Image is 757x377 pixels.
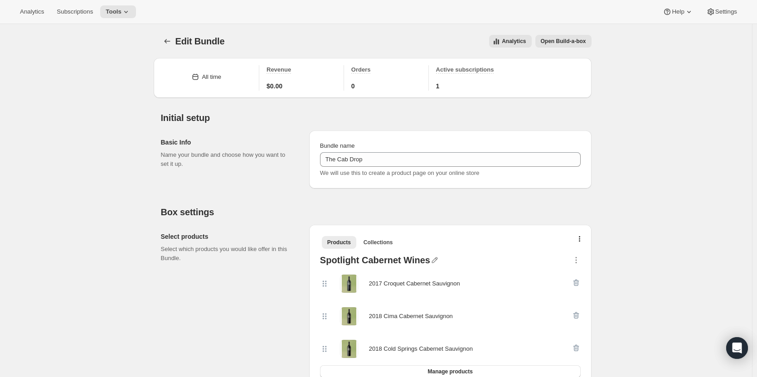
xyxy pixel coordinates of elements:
[320,152,581,167] input: ie. Smoothie box
[57,8,93,15] span: Subscriptions
[106,8,121,15] span: Tools
[320,256,430,267] div: Spotlight Cabernet Wines
[369,312,453,321] div: 2018 Cima Cabernet Sauvignon
[715,8,737,15] span: Settings
[161,35,174,48] button: Bundles
[161,232,295,241] h2: Select products
[369,279,460,288] div: 2017 Croquet Cabernet Sauvignon
[320,169,480,176] span: We will use this to create a product page on your online store
[489,35,531,48] button: View all analytics related to this specific bundles, within certain timeframes
[427,368,472,375] span: Manage products
[657,5,699,18] button: Help
[351,66,371,73] span: Orders
[535,35,592,48] button: View links to open the build-a-box on the online store
[726,337,748,359] div: Open Intercom Messenger
[541,38,586,45] span: Open Build-a-box
[20,8,44,15] span: Analytics
[161,207,592,217] h2: Box settings
[175,36,225,46] span: Edit Bundle
[364,239,393,246] span: Collections
[161,138,295,147] h2: Basic Info
[161,112,592,123] h2: Initial setup
[672,8,684,15] span: Help
[436,82,440,91] span: 1
[502,38,526,45] span: Analytics
[161,150,295,169] p: Name your bundle and choose how you want to set it up.
[267,82,282,91] span: $0.00
[100,5,136,18] button: Tools
[267,66,291,73] span: Revenue
[436,66,494,73] span: Active subscriptions
[161,245,295,263] p: Select which products you would like offer in this Bundle.
[51,5,98,18] button: Subscriptions
[320,142,355,149] span: Bundle name
[15,5,49,18] button: Analytics
[369,344,473,353] div: 2018 Cold Springs Cabernet Sauvignon
[701,5,742,18] button: Settings
[327,239,351,246] span: Products
[202,72,221,82] div: All time
[351,82,355,91] span: 0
